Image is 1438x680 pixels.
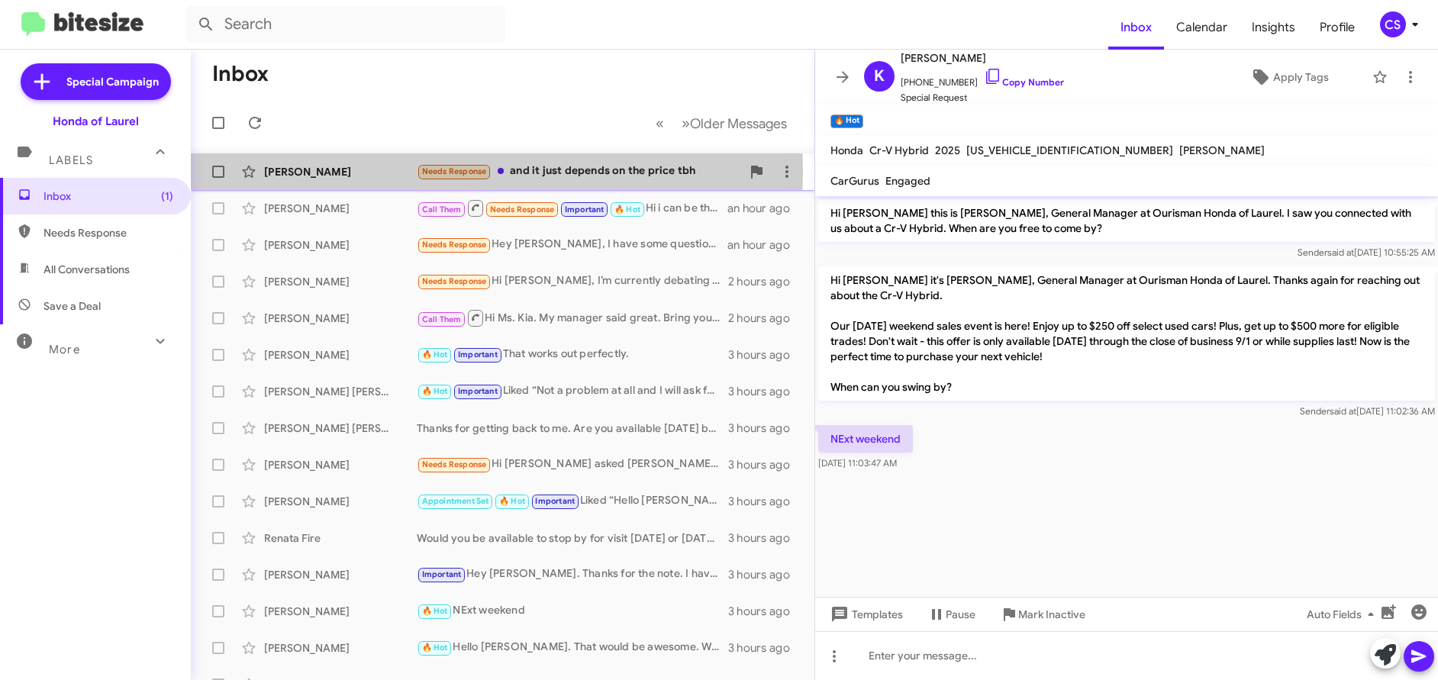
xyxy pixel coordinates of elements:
div: Honda of Laurel [53,114,139,129]
span: said at [1330,405,1356,417]
div: [PERSON_NAME] [264,237,417,253]
a: Inbox [1108,5,1164,50]
span: Needs Response [44,225,173,240]
button: Mark Inactive [988,601,1098,628]
button: Previous [646,108,673,139]
span: More [49,343,80,356]
span: 🔥 Hot [422,606,448,616]
div: Liked “Hello [PERSON_NAME]. At the moment we don't have a release date for the Prelude as of yet.... [417,492,728,510]
span: 2025 [935,143,960,157]
div: [PERSON_NAME] [264,311,417,326]
span: Needs Response [490,205,555,214]
span: Special Campaign [66,74,159,89]
span: » [682,114,690,133]
div: Hey [PERSON_NAME]. Thanks for the note. I have put off buying anything until the spring at the ea... [417,566,728,583]
span: « [656,114,664,133]
div: [PERSON_NAME] [PERSON_NAME] [264,421,417,436]
span: K [874,64,885,89]
a: Insights [1240,5,1307,50]
span: Important [565,205,605,214]
button: Apply Tags [1213,63,1365,91]
span: Labels [49,153,93,167]
span: Sender [DATE] 10:55:25 AM [1298,247,1435,258]
h1: Inbox [212,62,269,86]
span: Special Request [901,90,1064,105]
span: Calendar [1164,5,1240,50]
div: Thanks for getting back to me. Are you available [DATE] by chance? [417,421,728,436]
nav: Page navigation example [647,108,796,139]
span: Needs Response [422,166,487,176]
span: Sender [DATE] 11:02:36 AM [1300,405,1435,417]
span: Engaged [885,174,930,188]
span: Apply Tags [1273,63,1329,91]
span: [PERSON_NAME] [901,49,1064,67]
div: 3 hours ago [728,421,802,436]
span: Cr-V Hybrid [869,143,929,157]
div: 2 hours ago [728,311,802,326]
div: That works out perfectly. [417,346,728,363]
div: Hi Ms. Kia. My manager said great. Bring your quote with you. He wants to get rid of this car. He... [417,308,728,327]
span: All Conversations [44,262,130,277]
div: 3 hours ago [728,530,802,546]
span: [PHONE_NUMBER] [901,67,1064,90]
div: [PERSON_NAME] [264,347,417,363]
div: an hour ago [727,237,802,253]
p: Hi [PERSON_NAME] this is [PERSON_NAME], General Manager at Ourisman Honda of Laurel. I saw you co... [818,199,1435,242]
span: (1) [161,189,173,204]
span: CarGurus [830,174,879,188]
span: Important [422,569,462,579]
span: [DATE] 11:03:47 AM [818,457,897,469]
div: Hi [PERSON_NAME] asked [PERSON_NAME] if he can provide me with a quote for the Prologue lease to ... [417,456,728,473]
span: Appointment Set [422,496,489,506]
div: 2 hours ago [728,274,802,289]
div: 3 hours ago [728,494,802,509]
div: Hey [PERSON_NAME], I have some questions regarding the message above. I tried calling but couldn'... [417,236,727,253]
span: 🔥 Hot [422,386,448,396]
div: [PERSON_NAME] [264,604,417,619]
div: 3 hours ago [728,384,802,399]
div: Renata Fire [264,530,417,546]
small: 🔥 Hot [830,114,863,128]
div: [PERSON_NAME] [264,457,417,472]
button: Pause [915,601,988,628]
div: Would you be available to stop by for visit [DATE] or [DATE]? [417,530,728,546]
div: NExt weekend [417,602,728,620]
button: Auto Fields [1295,601,1392,628]
span: 🔥 Hot [422,350,448,359]
div: 3 hours ago [728,640,802,656]
div: and it just depends on the price tbh [417,163,741,180]
span: Important [535,496,575,506]
span: Needs Response [422,240,487,250]
a: Profile [1307,5,1367,50]
p: NExt weekend [818,425,913,453]
span: 🔥 Hot [499,496,525,506]
span: Older Messages [690,115,787,132]
div: CS [1380,11,1406,37]
span: 🔥 Hot [422,643,448,653]
div: Liked “Not a problem at all and I will ask for her assistance to this right away” [417,382,728,400]
a: Special Campaign [21,63,171,100]
div: 3 hours ago [728,457,802,472]
span: Inbox [44,189,173,204]
span: Pause [946,601,975,628]
span: [PERSON_NAME] [1179,143,1265,157]
div: [PERSON_NAME] [264,274,417,289]
span: [US_VEHICLE_IDENTIFICATION_NUMBER] [966,143,1173,157]
span: Save a Deal [44,298,101,314]
p: Hi [PERSON_NAME] it's [PERSON_NAME], General Manager at Ourisman Honda of Laurel. Thanks again fo... [818,266,1435,401]
div: [PERSON_NAME] [264,494,417,509]
div: 3 hours ago [728,347,802,363]
div: [PERSON_NAME] [264,567,417,582]
div: an hour ago [727,201,802,216]
span: Call Them [422,314,462,324]
button: CS [1367,11,1421,37]
span: Important [458,386,498,396]
span: Needs Response [422,276,487,286]
span: Templates [827,601,903,628]
span: Needs Response [422,459,487,469]
span: Important [458,350,498,359]
span: Honda [830,143,863,157]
